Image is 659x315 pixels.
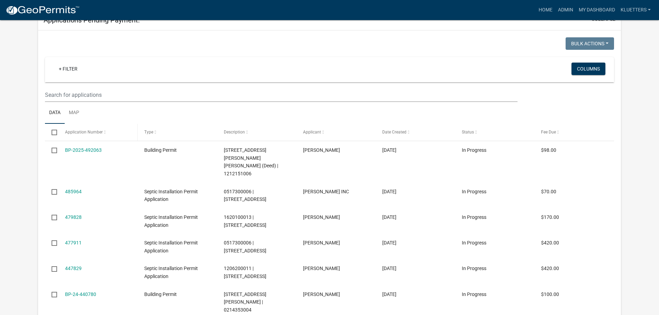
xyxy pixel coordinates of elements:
[541,147,556,153] span: $98.00
[541,189,556,194] span: $70.00
[534,124,614,140] datatable-header-cell: Fee Due
[541,214,559,220] span: $170.00
[303,189,349,194] span: SCHARNWEBER INC
[541,240,559,245] span: $420.00
[65,130,103,135] span: Application Number
[618,3,653,17] a: kluetters
[45,88,517,102] input: Search for applications
[462,147,486,153] span: In Progress
[382,189,396,194] span: 09/30/2025
[462,189,486,194] span: In Progress
[536,3,555,17] a: Home
[576,3,618,17] a: My Dashboard
[138,124,217,140] datatable-header-cell: Type
[382,214,396,220] span: 09/17/2025
[217,124,296,140] datatable-header-cell: Description
[541,130,556,135] span: Fee Due
[376,124,455,140] datatable-header-cell: Date Created
[65,147,102,153] a: BP-2025-492063
[382,130,406,135] span: Date Created
[541,291,559,297] span: $100.00
[58,124,138,140] datatable-header-cell: Application Number
[224,189,266,202] span: 0517300006 | 11698 HWY F-17 E
[44,16,140,24] h5: Applications Pending Payment:
[566,37,614,50] button: Bulk Actions
[462,214,486,220] span: In Progress
[462,291,486,297] span: In Progress
[65,214,82,220] a: 479828
[303,291,340,297] span: Joe Butler
[303,147,340,153] span: Rachel Long
[555,3,576,17] a: Admin
[144,130,153,135] span: Type
[144,266,198,279] span: Septic Installation Permit Application
[462,130,474,135] span: Status
[144,240,198,253] span: Septic Installation Permit Application
[455,124,534,140] datatable-header-cell: Status
[224,240,266,253] span: 0517300006 | 11698 HWY F-17 E
[144,147,177,153] span: Building Permit
[462,240,486,245] span: In Progress
[144,189,198,202] span: Septic Installation Permit Application
[224,214,266,228] span: 1620100013 | 10579 W 129TH ST S
[303,240,340,245] span: CHAD
[224,147,278,176] span: 5914 S 36TH AVE W NEWTON | HOLCOMB, BROCK (Deed) | 1212151006
[382,240,396,245] span: 09/12/2025
[224,130,245,135] span: Description
[296,124,376,140] datatable-header-cell: Applicant
[382,266,396,271] span: 07/10/2025
[144,214,198,228] span: Septic Installation Permit Application
[462,266,486,271] span: In Progress
[65,102,83,124] a: Map
[144,291,177,297] span: Building Permit
[65,189,82,194] a: 485964
[571,63,605,75] button: Columns
[65,266,82,271] a: 447829
[382,147,396,153] span: 10/13/2025
[303,130,321,135] span: Applicant
[541,266,559,271] span: $420.00
[53,63,83,75] a: + Filter
[303,266,340,271] span: Joshua E Cross
[224,291,266,313] span: 307 S MAIN ST | BUTLER, JOSEPH (Deed) | 0214353004
[224,266,266,279] span: 1206200011 | 1825 W 92ND ST S
[382,291,396,297] span: 06/24/2025
[45,124,58,140] datatable-header-cell: Select
[65,240,82,245] a: 477911
[303,214,340,220] span: Jeremy McFarland
[45,102,65,124] a: Data
[65,291,96,297] a: BP-24-440780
